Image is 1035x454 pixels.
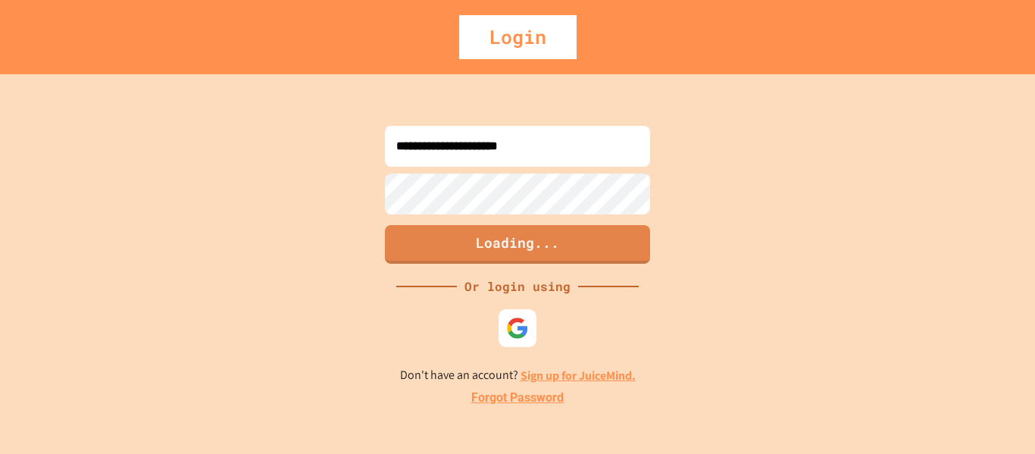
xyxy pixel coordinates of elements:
div: Or login using [457,277,578,296]
p: Don't have an account? [400,366,636,385]
div: Login [459,15,577,59]
a: Sign up for JuiceMind. [521,368,636,384]
button: Loading... [385,225,650,264]
a: Forgot Password [471,389,564,407]
img: google-icon.svg [506,317,529,340]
